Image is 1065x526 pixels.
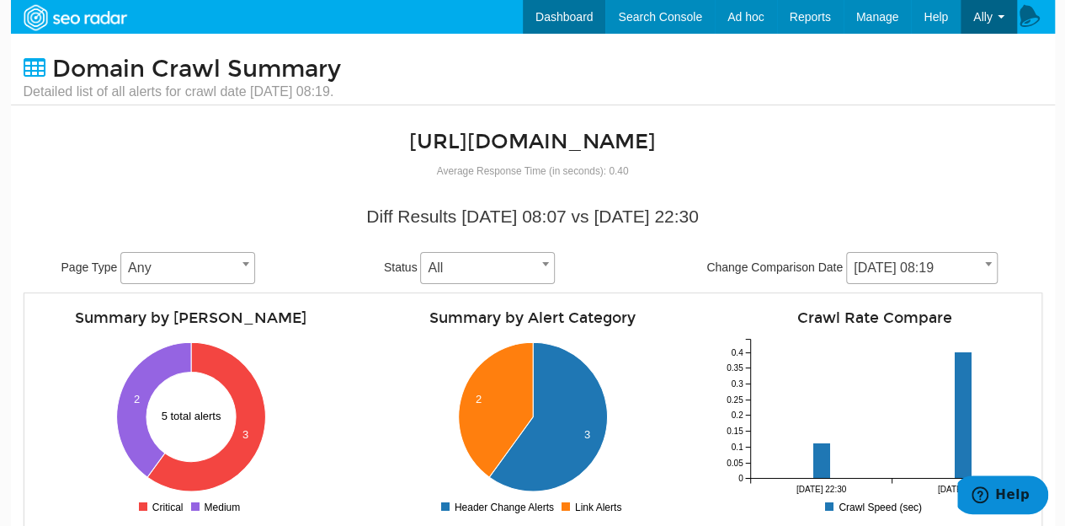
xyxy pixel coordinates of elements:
tspan: 0.25 [727,395,743,405]
span: Help [924,10,948,24]
tspan: 0.05 [727,459,743,468]
small: Average Response Time (in seconds): 0.40 [437,165,629,177]
span: All [421,256,554,280]
tspan: 0.1 [731,443,743,452]
span: Reports [790,10,831,24]
span: Ally [973,10,993,24]
tspan: 0.4 [731,348,743,357]
span: Change Comparison Date [706,260,843,274]
small: Detailed list of all alerts for crawl date [DATE] 08:19. [24,83,341,101]
tspan: 0.15 [727,427,743,436]
span: Status [384,260,418,274]
span: Page Type [61,260,118,274]
tspan: 0.3 [731,379,743,389]
span: Manage [856,10,899,24]
span: Domain Crawl Summary [52,55,341,83]
h4: Summary by [PERSON_NAME] [33,310,349,326]
h4: Crawl Rate Compare [716,310,1033,326]
tspan: [DATE] 08:07 [937,485,988,494]
span: Search Console [618,10,702,24]
tspan: [DATE] 22:30 [796,485,846,494]
span: Any [121,256,254,280]
span: Ad hoc [727,10,764,24]
span: 09/26/2025 08:19 [847,256,997,280]
img: SEORadar [17,3,133,33]
tspan: 0 [738,474,743,483]
h4: Summary by Alert Category [375,310,691,326]
span: 09/26/2025 08:19 [846,252,998,284]
a: [URL][DOMAIN_NAME] [409,129,656,154]
tspan: 0.2 [731,411,743,420]
span: All [420,252,555,284]
tspan: 0.35 [727,363,743,373]
span: Any [120,252,255,284]
div: Diff Results [DATE] 08:07 vs [DATE] 22:30 [36,204,1030,229]
iframe: Opens a widget where you can find more information [957,475,1048,518]
text: 5 total alerts [162,410,221,422]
